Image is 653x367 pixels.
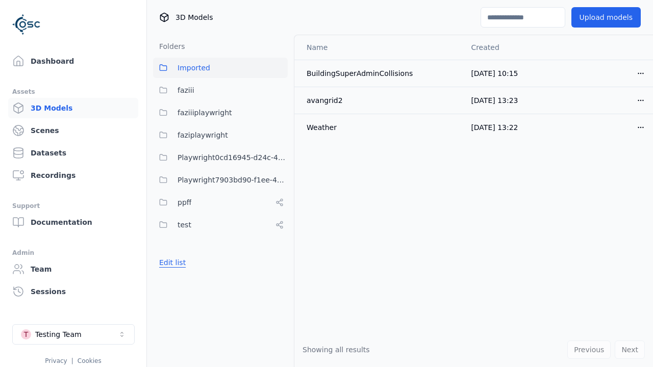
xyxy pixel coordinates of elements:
span: faziii [178,84,194,96]
th: Name [294,35,463,60]
button: Edit list [153,253,192,272]
button: ppff [153,192,288,213]
button: Playwright7903bd90-f1ee-40e5-8689-7a943bbd43ef [153,170,288,190]
div: Admin [12,247,134,259]
a: 3D Models [8,98,138,118]
span: | [71,357,73,364]
button: faziplaywright [153,125,288,145]
span: ppff [178,196,191,208]
a: Team [8,259,138,279]
span: faziiiplaywright [178,107,232,119]
span: [DATE] 10:15 [471,69,518,77]
div: Testing Team [35,329,82,339]
a: Scenes [8,120,138,141]
img: Logo [12,10,41,39]
button: faziii [153,80,288,100]
span: Playwright7903bd90-f1ee-40e5-8689-7a943bbd43ef [178,174,288,186]
a: Dashboard [8,51,138,71]
button: Playwright0cd16945-d24c-45f9-a8ba-c74193e3fd84 [153,147,288,168]
span: [DATE] 13:22 [471,123,518,132]
button: Imported [153,58,288,78]
span: [DATE] 13:23 [471,96,518,104]
span: faziplaywright [178,129,228,141]
div: Weather [307,122,455,133]
div: T [21,329,31,339]
button: Upload models [571,7,641,28]
a: Recordings [8,165,138,186]
button: test [153,215,288,235]
h3: Folders [153,41,185,51]
span: 3D Models [175,12,213,22]
span: Showing all results [303,346,370,354]
span: Playwright0cd16945-d24c-45f9-a8ba-c74193e3fd84 [178,151,288,164]
a: Documentation [8,212,138,232]
a: Privacy [45,357,67,364]
div: BuildingSuperAdminCollisions [307,68,455,78]
a: Datasets [8,143,138,163]
span: Imported [178,62,210,74]
div: avangrid2 [307,95,455,106]
span: test [178,219,191,231]
th: Created [463,35,558,60]
button: Select a workspace [12,324,135,345]
a: Cookies [78,357,102,364]
div: Support [12,200,134,212]
button: faziiiplaywright [153,102,288,123]
a: Sessions [8,281,138,302]
div: Assets [12,86,134,98]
